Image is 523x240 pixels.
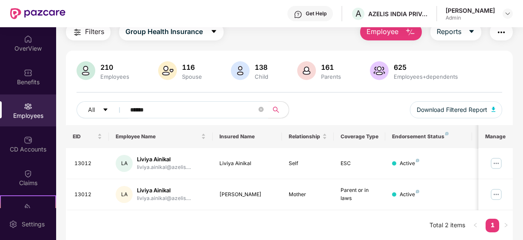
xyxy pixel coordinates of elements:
div: Liviya Ainikal [219,160,275,168]
button: right [499,219,513,232]
button: search [268,101,289,118]
div: Parents [319,73,343,80]
th: Insured Name [213,125,282,148]
button: Group Health Insurancecaret-down [119,23,224,40]
img: svg+xml;base64,PHN2ZyB4bWxucz0iaHR0cDovL3d3dy53My5vcmcvMjAwMC9zdmciIHhtbG5zOnhsaW5rPSJodHRwOi8vd3... [405,27,415,37]
div: 161 [319,63,343,71]
div: Mother [289,191,327,199]
div: [PERSON_NAME] [219,191,275,199]
div: Spouse [180,73,204,80]
img: svg+xml;base64,PHN2ZyBpZD0iSG9tZSIgeG1sbnM9Imh0dHA6Ly93d3cudzMub3JnLzIwMDAvc3ZnIiB3aWR0aD0iMjAiIG... [24,35,32,43]
div: Endorsement Status [392,133,465,140]
li: Previous Page [469,219,482,232]
div: 210 [99,63,131,71]
span: Employee Name [116,133,199,140]
span: caret-down [102,107,108,114]
div: 13012 [74,191,102,199]
img: manageButton [489,157,503,170]
div: Parent or in laws [341,186,379,203]
img: svg+xml;base64,PHN2ZyB4bWxucz0iaHR0cDovL3d3dy53My5vcmcvMjAwMC9zdmciIHdpZHRoPSIyNCIgaGVpZ2h0PSIyNC... [496,27,506,37]
th: EID [66,125,109,148]
span: search [268,106,284,113]
button: Allcaret-down [77,101,128,118]
span: Download Filtered Report [417,105,487,114]
div: 138 [253,63,270,71]
div: 116 [180,63,204,71]
button: Employee [360,23,422,40]
span: caret-down [468,28,475,36]
div: Employees+dependents [392,73,460,80]
button: left [469,219,482,232]
img: New Pazcare Logo [10,8,65,19]
span: Filters [85,26,104,37]
img: svg+xml;base64,PHN2ZyBpZD0iRW1wbG95ZWVzIiB4bWxucz0iaHR0cDovL3d3dy53My5vcmcvMjAwMC9zdmciIHdpZHRoPS... [24,102,32,111]
span: right [503,223,509,228]
img: svg+xml;base64,PHN2ZyB4bWxucz0iaHR0cDovL3d3dy53My5vcmcvMjAwMC9zdmciIHhtbG5zOnhsaW5rPSJodHRwOi8vd3... [158,61,177,80]
button: Download Filtered Report [410,101,503,118]
div: liviya.ainikal@azelis.... [137,163,191,171]
div: Liviya Ainikal [137,186,191,194]
div: 625 [392,63,460,71]
button: Filters [66,23,111,40]
span: All [88,105,95,114]
img: svg+xml;base64,PHN2ZyB4bWxucz0iaHR0cDovL3d3dy53My5vcmcvMjAwMC9zdmciIHdpZHRoPSIyNCIgaGVpZ2h0PSIyNC... [72,27,82,37]
span: Employee [367,26,398,37]
span: close-circle [259,106,264,114]
div: [PERSON_NAME] [446,6,495,14]
span: left [473,223,478,228]
img: svg+xml;base64,PHN2ZyBpZD0iU2V0dGluZy0yMHgyMCIgeG1sbnM9Imh0dHA6Ly93d3cudzMub3JnLzIwMDAvc3ZnIiB3aW... [9,220,17,229]
div: Self [289,160,327,168]
img: manageButton [489,188,503,201]
a: 1 [486,219,499,231]
img: svg+xml;base64,PHN2ZyBpZD0iQ2xhaW0iIHhtbG5zPSJodHRwOi8vd3d3LnczLm9yZy8yMDAwL3N2ZyIgd2lkdGg9IjIwIi... [24,169,32,178]
img: svg+xml;base64,PHN2ZyB4bWxucz0iaHR0cDovL3d3dy53My5vcmcvMjAwMC9zdmciIHhtbG5zOnhsaW5rPSJodHRwOi8vd3... [370,61,389,80]
img: svg+xml;base64,PHN2ZyB4bWxucz0iaHR0cDovL3d3dy53My5vcmcvMjAwMC9zdmciIHdpZHRoPSI4IiBoZWlnaHQ9IjgiIH... [416,190,419,193]
div: Get Help [306,10,327,17]
img: svg+xml;base64,PHN2ZyB4bWxucz0iaHR0cDovL3d3dy53My5vcmcvMjAwMC9zdmciIHhtbG5zOnhsaW5rPSJodHRwOi8vd3... [492,107,496,112]
div: AZELIS INDIA PRIVATE LIMITED [368,10,428,18]
div: Child [253,73,270,80]
div: Admin [446,14,495,21]
th: Employee Name [109,125,213,148]
div: 13012 [74,160,102,168]
div: LA [116,186,133,203]
li: Next Page [499,219,513,232]
div: ESC [341,160,379,168]
div: LA [116,155,133,172]
span: Reports [437,26,461,37]
th: Manage [478,125,513,148]
img: svg+xml;base64,PHN2ZyB4bWxucz0iaHR0cDovL3d3dy53My5vcmcvMjAwMC9zdmciIHhtbG5zOnhsaW5rPSJodHRwOi8vd3... [77,61,95,80]
li: 1 [486,219,499,232]
button: Reportscaret-down [430,23,481,40]
div: liviya.ainikal@azelis.... [137,194,191,203]
div: Employees [99,73,131,80]
div: Liviya Ainikal [137,155,191,163]
th: Relationship [282,125,334,148]
span: EID [73,133,96,140]
th: Coverage Type [334,125,386,148]
span: caret-down [210,28,217,36]
img: svg+xml;base64,PHN2ZyBpZD0iRHJvcGRvd24tMzJ4MzIiIHhtbG5zPSJodHRwOi8vd3d3LnczLm9yZy8yMDAwL3N2ZyIgd2... [504,10,511,17]
span: A [355,9,361,19]
img: svg+xml;base64,PHN2ZyB4bWxucz0iaHR0cDovL3d3dy53My5vcmcvMjAwMC9zdmciIHhtbG5zOnhsaW5rPSJodHRwOi8vd3... [231,61,250,80]
img: svg+xml;base64,PHN2ZyB4bWxucz0iaHR0cDovL3d3dy53My5vcmcvMjAwMC9zdmciIHdpZHRoPSIyMSIgaGVpZ2h0PSIyMC... [24,203,32,211]
li: Total 2 items [429,219,465,232]
img: svg+xml;base64,PHN2ZyBpZD0iQmVuZWZpdHMiIHhtbG5zPSJodHRwOi8vd3d3LnczLm9yZy8yMDAwL3N2ZyIgd2lkdGg9Ij... [24,69,32,77]
img: svg+xml;base64,PHN2ZyB4bWxucz0iaHR0cDovL3d3dy53My5vcmcvMjAwMC9zdmciIHdpZHRoPSI4IiBoZWlnaHQ9IjgiIH... [445,132,449,135]
span: Group Health Insurance [125,26,203,37]
span: close-circle [259,107,264,112]
div: Settings [19,220,47,229]
img: svg+xml;base64,PHN2ZyBpZD0iSGVscC0zMngzMiIgeG1sbnM9Imh0dHA6Ly93d3cudzMub3JnLzIwMDAvc3ZnIiB3aWR0aD... [294,10,302,19]
img: svg+xml;base64,PHN2ZyBpZD0iQ0RfQWNjb3VudHMiIGRhdGEtbmFtZT0iQ0QgQWNjb3VudHMiIHhtbG5zPSJodHRwOi8vd3... [24,136,32,144]
div: Active [400,191,419,199]
img: svg+xml;base64,PHN2ZyB4bWxucz0iaHR0cDovL3d3dy53My5vcmcvMjAwMC9zdmciIHhtbG5zOnhsaW5rPSJodHRwOi8vd3... [297,61,316,80]
div: Active [400,160,419,168]
img: svg+xml;base64,PHN2ZyB4bWxucz0iaHR0cDovL3d3dy53My5vcmcvMjAwMC9zdmciIHdpZHRoPSI4IiBoZWlnaHQ9IjgiIH... [416,159,419,162]
span: Relationship [289,133,321,140]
